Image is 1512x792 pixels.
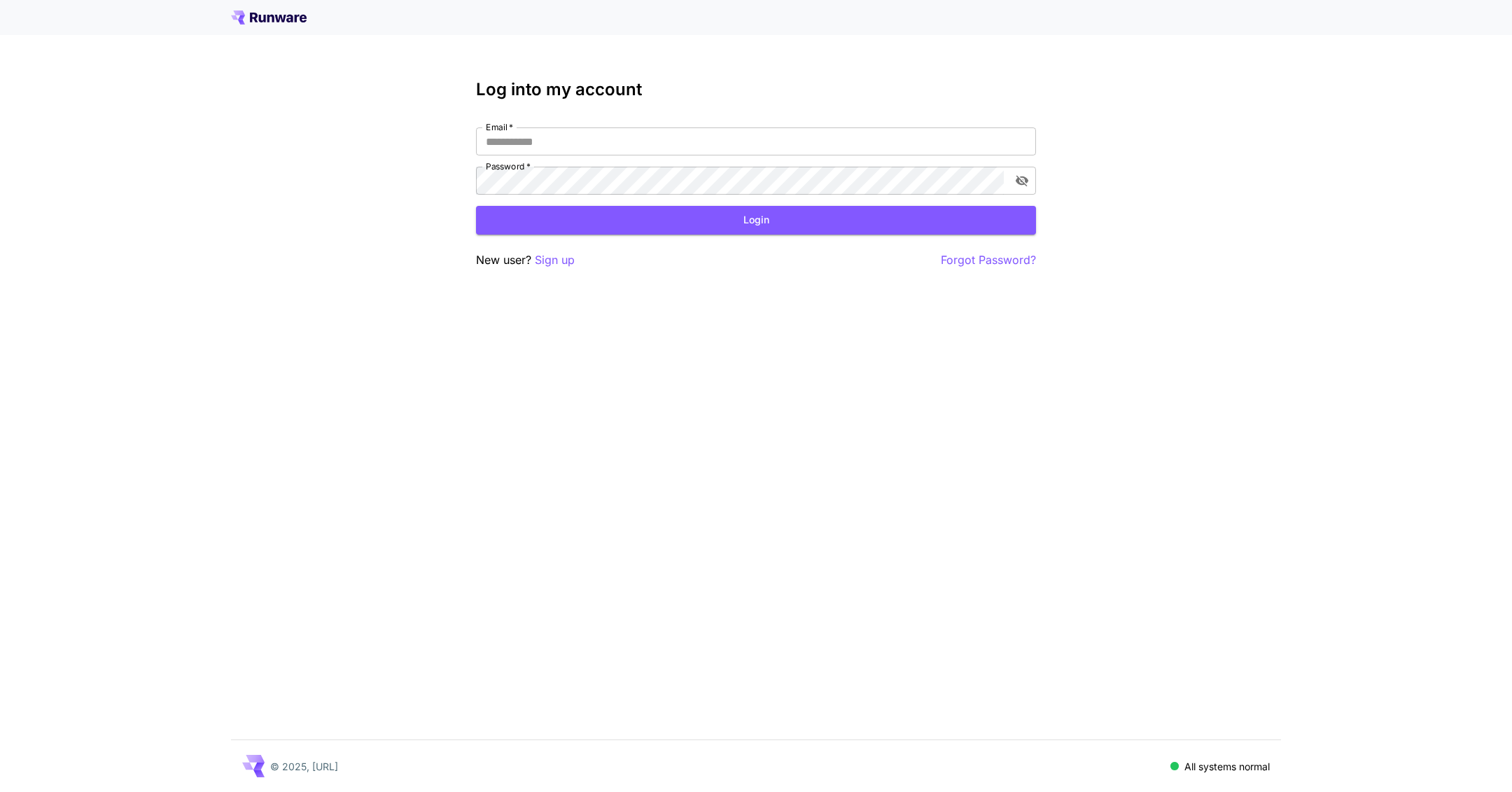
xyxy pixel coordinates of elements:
button: toggle password visibility [1009,168,1035,193]
button: Login [476,206,1036,235]
button: Sign up [535,251,575,269]
p: © 2025, [URL] [270,759,338,774]
label: Password [486,160,531,172]
p: All systems normal [1184,759,1270,774]
button: Forgot Password? [941,251,1036,269]
h3: Log into my account [476,80,1036,99]
p: New user? [476,251,575,269]
label: Email [486,121,513,133]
